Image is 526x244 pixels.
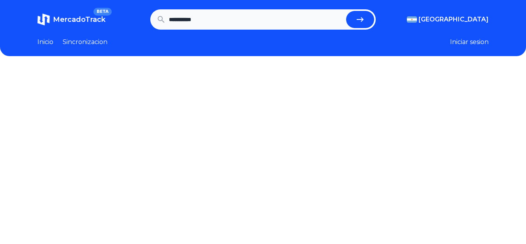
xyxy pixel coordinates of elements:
[419,15,489,24] span: [GEOGRAPHIC_DATA]
[407,16,417,23] img: Argentina
[37,13,106,26] a: MercadoTrackBETA
[63,37,107,47] a: Sincronizacion
[37,13,50,26] img: MercadoTrack
[93,8,112,16] span: BETA
[37,37,53,47] a: Inicio
[407,15,489,24] button: [GEOGRAPHIC_DATA]
[53,15,106,24] span: MercadoTrack
[450,37,489,47] button: Iniciar sesion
